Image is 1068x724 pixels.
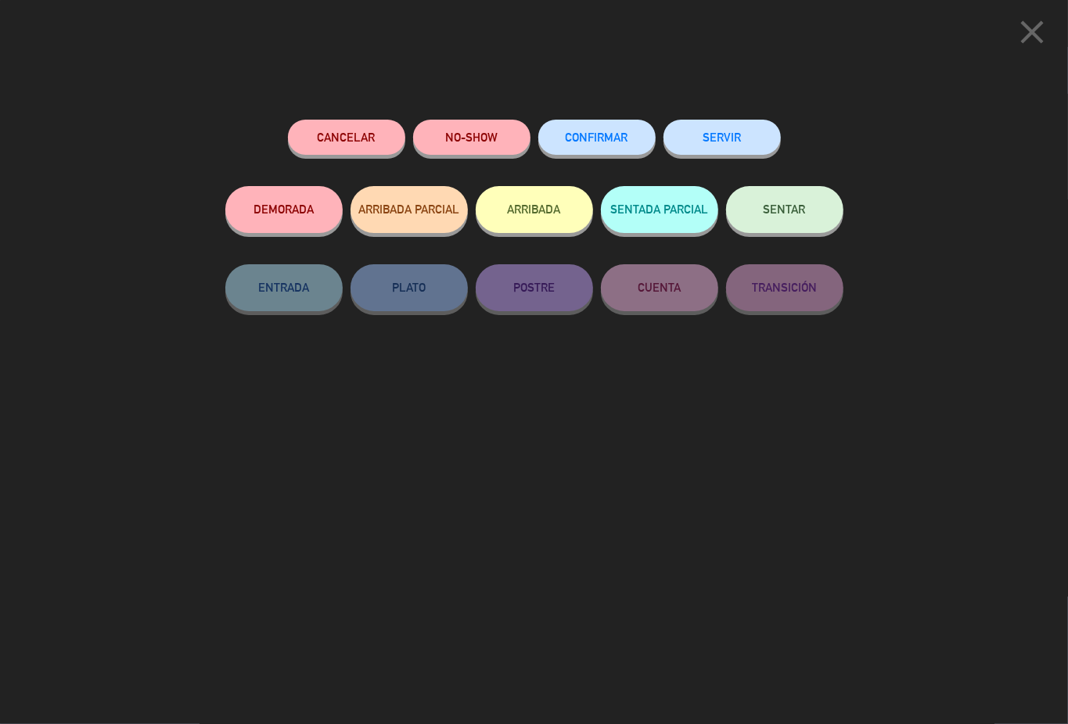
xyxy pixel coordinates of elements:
button: NO-SHOW [413,120,530,155]
button: SENTAR [726,186,843,233]
button: ENTRADA [225,264,343,311]
button: TRANSICIÓN [726,264,843,311]
button: SENTADA PARCIAL [601,186,718,233]
button: Cancelar [288,120,405,155]
button: close [1008,12,1056,58]
button: POSTRE [476,264,593,311]
button: PLATO [351,264,468,311]
button: ARRIBADA [476,186,593,233]
button: CONFIRMAR [538,120,656,155]
span: ARRIBADA PARCIAL [358,203,459,216]
i: close [1012,13,1052,52]
button: SERVIR [663,120,781,155]
span: CONFIRMAR [566,131,628,144]
button: CUENTA [601,264,718,311]
button: ARRIBADA PARCIAL [351,186,468,233]
button: DEMORADA [225,186,343,233]
span: SENTAR [764,203,806,216]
